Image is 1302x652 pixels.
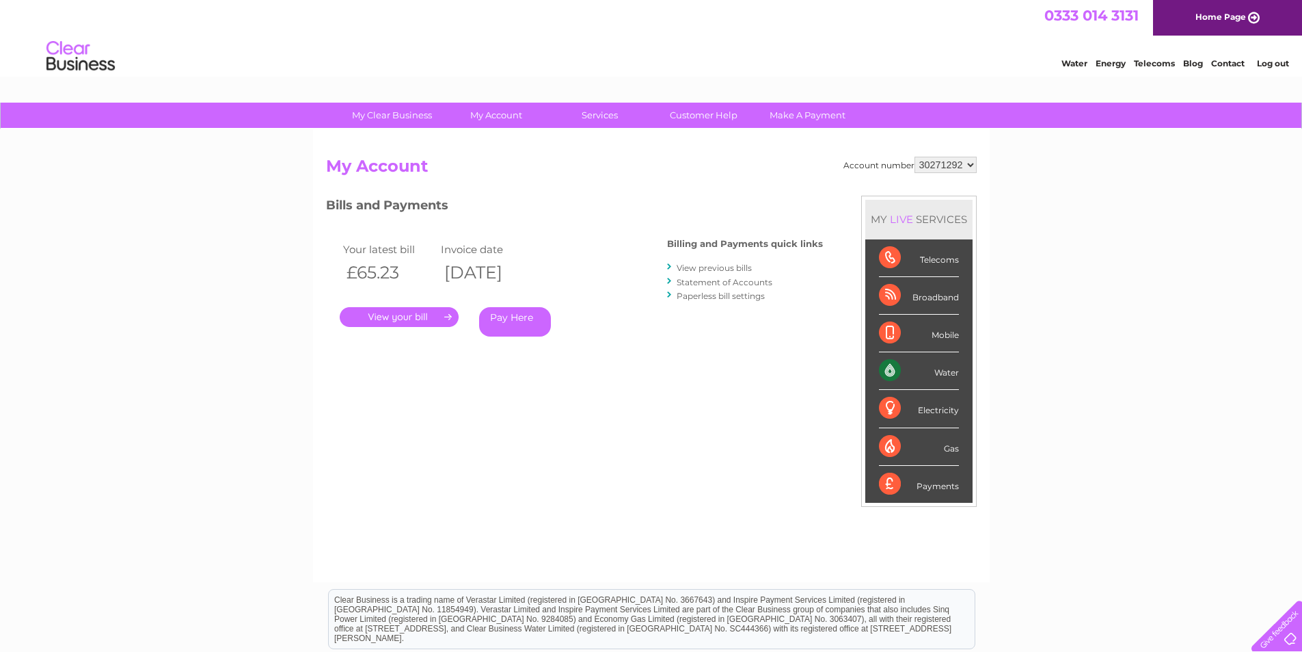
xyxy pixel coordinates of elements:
[1134,58,1175,68] a: Telecoms
[1044,7,1139,24] a: 0333 014 3131
[751,103,864,128] a: Make A Payment
[326,157,977,183] h2: My Account
[879,277,959,315] div: Broadband
[879,352,959,390] div: Water
[1211,58,1245,68] a: Contact
[46,36,116,77] img: logo.png
[843,157,977,173] div: Account number
[479,307,551,337] a: Pay Here
[677,291,765,301] a: Paperless bill settings
[677,263,752,273] a: View previous bills
[647,103,760,128] a: Customer Help
[667,239,823,249] h4: Billing and Payments quick links
[879,390,959,428] div: Electricity
[887,213,916,226] div: LIVE
[879,315,959,352] div: Mobile
[879,239,959,277] div: Telecoms
[1183,58,1203,68] a: Blog
[879,428,959,466] div: Gas
[865,200,973,239] div: MY SERVICES
[340,307,459,327] a: .
[336,103,448,128] a: My Clear Business
[340,240,438,259] td: Your latest bill
[1257,58,1289,68] a: Log out
[1096,58,1126,68] a: Energy
[437,240,536,259] td: Invoice date
[326,196,823,220] h3: Bills and Payments
[879,466,959,503] div: Payments
[329,8,975,66] div: Clear Business is a trading name of Verastar Limited (registered in [GEOGRAPHIC_DATA] No. 3667643...
[340,259,438,287] th: £65.23
[677,277,772,287] a: Statement of Accounts
[437,259,536,287] th: [DATE]
[543,103,656,128] a: Services
[439,103,552,128] a: My Account
[1061,58,1087,68] a: Water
